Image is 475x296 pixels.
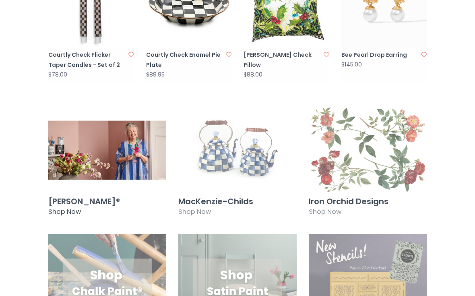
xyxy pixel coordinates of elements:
[244,72,262,78] div: $88.00
[48,197,166,206] h3: [PERSON_NAME]®
[146,72,165,78] div: $89.95
[309,108,427,193] img: Iron Orchid Designs
[178,108,296,222] a: MacKenzie-Childs Shop Now
[309,108,427,222] a: Iron Orchid Designs Shop Now
[244,50,320,70] a: [PERSON_NAME] Check Pillow
[48,108,166,222] a: [PERSON_NAME]® Shop Now
[341,50,418,60] a: Bee Pearl Drop Earring
[421,51,427,59] a: Add to wishlist
[178,207,211,216] span: Shop Now
[341,62,362,68] div: $145.00
[128,51,134,59] a: Add to wishlist
[309,197,427,206] h3: Iron Orchid Designs
[309,207,341,216] span: Shop Now
[48,108,166,193] img: Annie Sloan®
[226,51,231,59] a: Add to wishlist
[146,50,223,70] a: Courtly Check Enamel Pie Plate
[48,207,81,216] span: Shop Now
[178,108,296,193] img: MacKenzie-Childs
[48,50,125,70] a: Courtly Check Flicker Taper Candles - Set of 2
[178,197,296,206] h3: MacKenzie-Childs
[48,72,67,78] div: $78.00
[324,51,329,59] a: Add to wishlist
